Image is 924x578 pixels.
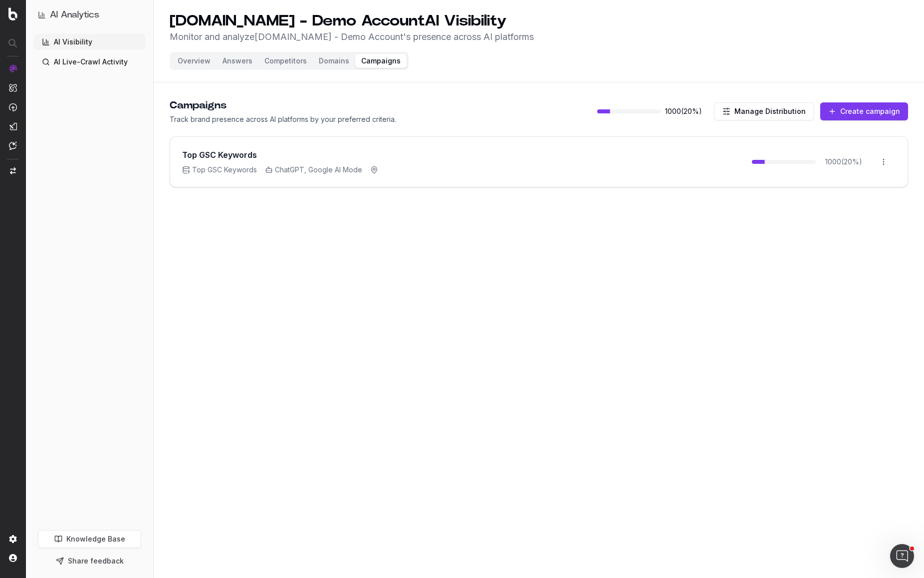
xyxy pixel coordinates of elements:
[217,54,258,68] button: Answers
[172,54,217,68] button: Overview
[265,165,362,175] span: ChatGPT, Google AI Mode
[170,98,396,112] h2: Campaigns
[50,8,99,22] h1: AI Analytics
[9,64,17,72] img: Analytics
[355,54,407,68] button: Campaigns
[9,535,17,543] img: Setting
[182,149,257,161] h3: Top GSC Keywords
[9,554,17,562] img: My account
[170,12,534,30] h1: [DOMAIN_NAME] - Demo Account AI Visibility
[182,165,257,175] span: Top GSC Keywords
[170,30,534,44] p: Monitor and analyze [DOMAIN_NAME] - Demo Account 's presence across AI platforms
[9,83,17,92] img: Intelligence
[890,544,914,568] iframe: Intercom live chat
[313,54,355,68] button: Domains
[9,103,17,111] img: Activation
[9,122,17,130] img: Studio
[10,167,16,174] img: Switch project
[820,102,908,120] button: Create campaign
[34,34,145,50] a: AI Visibility
[38,530,141,548] a: Knowledge Base
[820,157,868,167] span: 1000 ( 20 %)
[170,114,396,124] p: Track brand presence across AI platforms by your preferred criteria.
[665,106,702,116] span: 1000 ( 20 %)
[714,102,814,120] button: Manage Distribution
[9,141,17,150] img: Assist
[34,54,145,70] a: AI Live-Crawl Activity
[38,552,141,570] button: Share feedback
[38,8,141,22] button: AI Analytics
[8,7,17,20] img: Botify logo
[258,54,313,68] button: Competitors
